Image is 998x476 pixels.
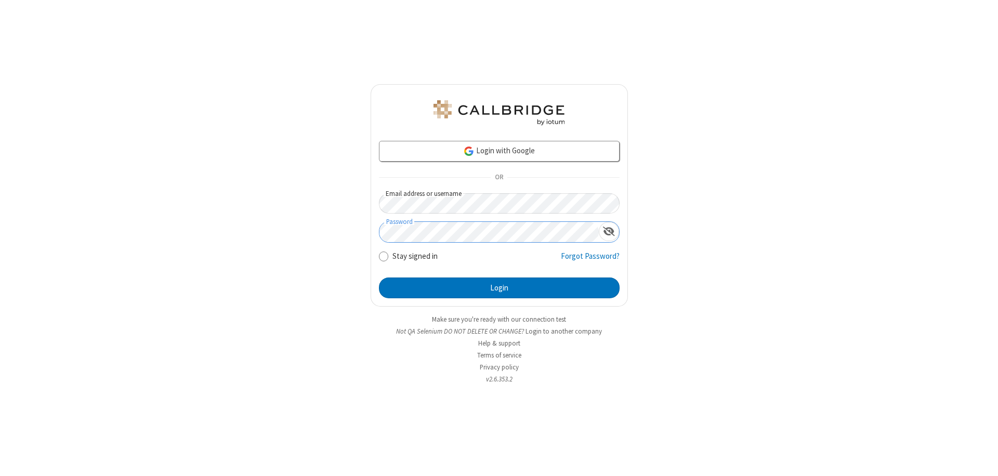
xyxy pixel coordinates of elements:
span: OR [491,170,507,185]
a: Make sure you're ready with our connection test [432,315,566,324]
li: Not QA Selenium DO NOT DELETE OR CHANGE? [371,326,628,336]
img: google-icon.png [463,146,475,157]
img: QA Selenium DO NOT DELETE OR CHANGE [431,100,567,125]
a: Forgot Password? [561,250,620,270]
a: Terms of service [477,351,521,360]
label: Stay signed in [392,250,438,262]
li: v2.6.353.2 [371,374,628,384]
a: Help & support [478,339,520,348]
iframe: Chat [972,449,990,469]
button: Login [379,277,620,298]
div: Show password [599,222,619,241]
a: Login with Google [379,141,620,162]
input: Email address or username [379,193,620,214]
input: Password [379,222,599,242]
button: Login to another company [526,326,602,336]
a: Privacy policy [480,363,519,372]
